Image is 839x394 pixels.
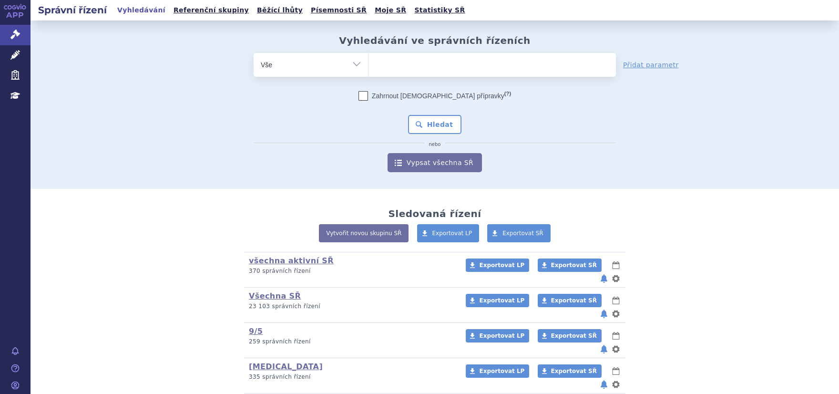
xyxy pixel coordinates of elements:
button: lhůty [611,295,621,306]
button: nastavení [611,379,621,390]
span: Exportovat LP [479,368,524,374]
p: 23 103 správních řízení [249,302,453,311]
button: nastavení [611,308,621,320]
a: Referenční skupiny [171,4,252,17]
label: Zahrnout [DEMOGRAPHIC_DATA] přípravky [358,91,511,101]
a: Statistiky SŘ [411,4,468,17]
a: Vypsat všechna SŘ [388,153,482,172]
span: Exportovat SŘ [551,368,597,374]
a: Písemnosti SŘ [308,4,369,17]
span: Exportovat SŘ [551,332,597,339]
a: Běžící lhůty [254,4,306,17]
a: [MEDICAL_DATA] [249,362,323,371]
abbr: (?) [504,91,511,97]
a: Exportovat LP [466,294,529,307]
span: Exportovat LP [432,230,472,237]
span: Exportovat LP [479,297,524,304]
button: lhůty [611,330,621,342]
a: Exportovat LP [417,224,480,242]
a: Vytvořit novou skupinu SŘ [319,224,409,242]
a: Exportovat LP [466,364,529,378]
span: Exportovat LP [479,332,524,339]
a: Exportovat SŘ [538,364,602,378]
a: Všechna SŘ [249,291,301,301]
a: všechna aktivní SŘ [249,256,334,265]
h2: Vyhledávání ve správních řízeních [339,35,531,46]
a: Moje SŘ [372,4,409,17]
span: Exportovat SŘ [551,262,597,269]
button: notifikace [599,379,609,390]
span: Exportovat LP [479,262,524,269]
button: notifikace [599,308,609,320]
button: lhůty [611,365,621,377]
a: Exportovat SŘ [487,224,551,242]
span: Exportovat SŘ [502,230,543,237]
p: 259 správních řízení [249,338,453,346]
button: notifikace [599,273,609,284]
button: notifikace [599,343,609,355]
a: Přidat parametr [623,60,679,70]
p: 335 správních řízení [249,373,453,381]
a: Exportovat LP [466,259,529,272]
h2: Správní řízení [31,3,114,17]
span: Exportovat SŘ [551,297,597,304]
a: Exportovat SŘ [538,294,602,307]
a: Exportovat LP [466,329,529,342]
h2: Sledovaná řízení [388,208,481,219]
a: 9/5 [249,327,263,336]
button: nastavení [611,273,621,284]
i: nebo [424,142,446,147]
button: lhůty [611,259,621,271]
a: Exportovat SŘ [538,259,602,272]
p: 370 správních řízení [249,267,453,275]
button: Hledat [408,115,462,134]
a: Exportovat SŘ [538,329,602,342]
a: Vyhledávání [114,4,168,17]
button: nastavení [611,343,621,355]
